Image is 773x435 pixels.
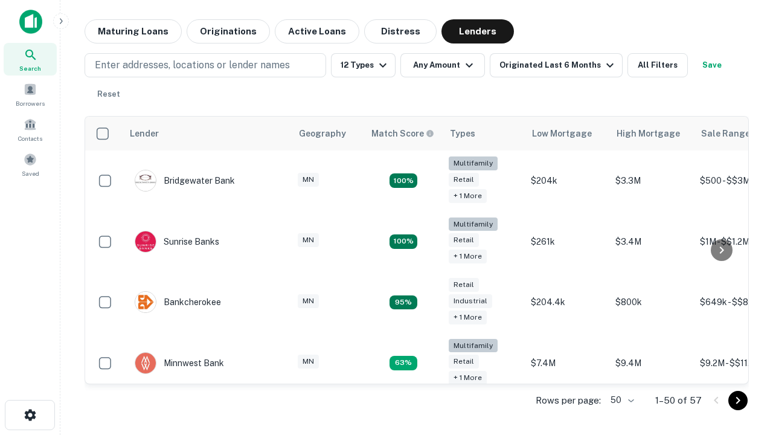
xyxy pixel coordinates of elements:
a: Borrowers [4,78,57,111]
img: picture [135,231,156,252]
div: Minnwest Bank [135,352,224,374]
div: High Mortgage [617,126,680,141]
td: $9.4M [609,333,694,394]
button: Lenders [441,19,514,43]
span: Search [19,63,41,73]
th: Types [443,117,525,150]
div: Sunrise Banks [135,231,219,253]
div: Geography [299,126,346,141]
th: Lender [123,117,292,150]
div: MN [298,355,319,369]
p: Enter addresses, locations or lender names [95,58,290,72]
div: MN [298,233,319,247]
th: Low Mortgage [525,117,609,150]
span: Borrowers [16,98,45,108]
div: + 1 more [449,311,487,324]
img: picture [135,292,156,312]
button: 12 Types [331,53,396,77]
button: Go to next page [728,391,748,410]
td: $800k [609,272,694,333]
td: $261k [525,211,609,272]
button: All Filters [627,53,688,77]
td: $204.4k [525,272,609,333]
h6: Match Score [371,127,432,140]
td: $3.4M [609,211,694,272]
button: Save your search to get updates of matches that match your search criteria. [693,53,731,77]
button: Enter addresses, locations or lender names [85,53,326,77]
button: Distress [364,19,437,43]
button: Originations [187,19,270,43]
div: Bankcherokee [135,291,221,313]
td: $3.3M [609,150,694,211]
div: Multifamily [449,156,498,170]
div: MN [298,294,319,308]
div: + 1 more [449,371,487,385]
div: Matching Properties: 9, hasApolloMatch: undefined [390,295,417,310]
div: Capitalize uses an advanced AI algorithm to match your search with the best lender. The match sco... [371,127,434,140]
img: picture [135,170,156,191]
button: Any Amount [400,53,485,77]
td: $204k [525,150,609,211]
div: Sale Range [701,126,750,141]
div: 50 [606,391,636,409]
div: Matching Properties: 17, hasApolloMatch: undefined [390,173,417,188]
button: Reset [89,82,128,106]
div: Industrial [449,294,492,308]
a: Search [4,43,57,76]
button: Maturing Loans [85,19,182,43]
div: + 1 more [449,189,487,203]
div: Originated Last 6 Months [499,58,617,72]
iframe: Chat Widget [713,300,773,358]
span: Contacts [18,134,42,143]
th: High Mortgage [609,117,694,150]
div: Retail [449,173,479,187]
p: Rows per page: [536,393,601,408]
a: Contacts [4,113,57,146]
div: Multifamily [449,217,498,231]
p: 1–50 of 57 [655,393,702,408]
div: Low Mortgage [532,126,592,141]
div: Retail [449,233,479,247]
div: Matching Properties: 6, hasApolloMatch: undefined [390,356,417,370]
button: Originated Last 6 Months [490,53,623,77]
a: Saved [4,148,57,181]
img: picture [135,353,156,373]
img: capitalize-icon.png [19,10,42,34]
div: Lender [130,126,159,141]
div: Matching Properties: 11, hasApolloMatch: undefined [390,234,417,249]
div: Multifamily [449,339,498,353]
div: + 1 more [449,250,487,263]
span: Saved [22,169,39,178]
th: Capitalize uses an advanced AI algorithm to match your search with the best lender. The match sco... [364,117,443,150]
div: Retail [449,355,479,369]
div: Retail [449,278,479,292]
div: MN [298,173,319,187]
th: Geography [292,117,364,150]
div: Types [450,126,475,141]
td: $7.4M [525,333,609,394]
div: Bridgewater Bank [135,170,235,192]
button: Active Loans [275,19,359,43]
